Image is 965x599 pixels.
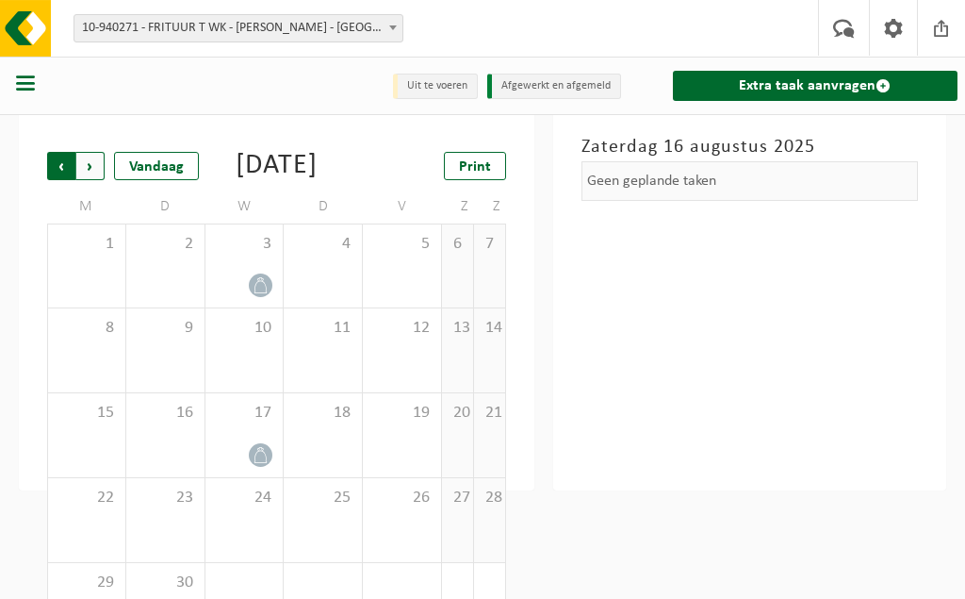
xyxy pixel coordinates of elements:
span: 19 [372,403,432,424]
span: 8 [57,318,116,339]
span: Vorige [47,152,75,180]
span: 27 [451,488,464,508]
span: 12 [372,318,432,339]
span: 11 [293,318,352,339]
span: 16 [136,403,195,424]
span: 21 [483,403,496,424]
a: Print [444,152,506,180]
span: 25 [293,488,352,508]
span: 30 [136,573,195,593]
span: 20 [451,403,464,424]
div: Vandaag [114,152,199,180]
td: D [284,190,363,224]
span: 5 [372,234,432,255]
span: 29 [57,573,116,593]
span: 28 [483,488,496,508]
li: Uit te voeren [393,74,478,99]
span: 13 [451,318,464,339]
span: 1 [57,234,116,255]
td: Z [442,190,474,224]
span: 10-940271 - FRITUUR T WK - KATRIEN SEEUWS - GERAARDSBERGEN [74,15,402,42]
span: 23 [136,488,195,508]
span: 2 [136,234,195,255]
span: 15 [57,403,116,424]
span: 18 [293,403,352,424]
td: V [363,190,442,224]
a: Extra taak aanvragen [673,71,957,101]
td: D [126,190,205,224]
span: 14 [483,318,496,339]
div: [DATE] [236,152,318,180]
li: Afgewerkt en afgemeld [487,74,621,99]
span: Volgende [76,152,105,180]
div: Geen geplande taken [581,161,918,201]
span: 9 [136,318,195,339]
span: 22 [57,488,116,508]
span: 26 [372,488,432,508]
span: 17 [215,403,274,424]
span: 24 [215,488,274,508]
h3: Zaterdag 16 augustus 2025 [581,133,918,161]
span: 10-940271 - FRITUUR T WK - KATRIEN SEEUWS - GERAARDSBERGEN [74,14,403,42]
td: Z [474,190,506,224]
td: W [205,190,285,224]
span: Print [459,159,491,175]
span: 7 [483,234,496,255]
td: M [47,190,126,224]
span: 4 [293,234,352,255]
span: 6 [451,234,464,255]
span: 10 [215,318,274,339]
span: 3 [215,234,274,255]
